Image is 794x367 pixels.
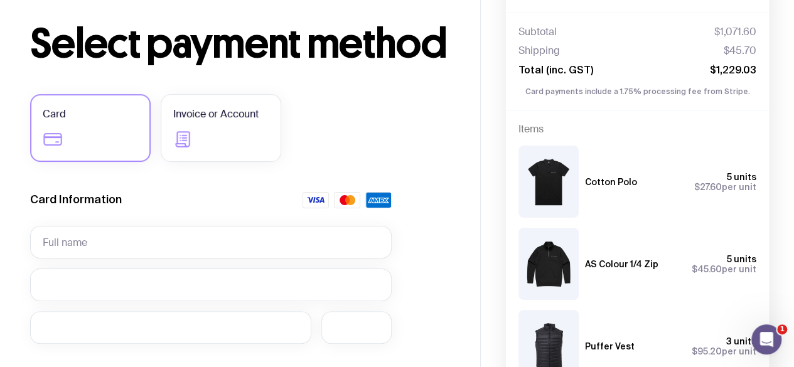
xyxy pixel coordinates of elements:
[727,172,756,182] span: 5 units
[751,324,781,354] iframe: Intercom live chat
[692,346,756,356] span: per unit
[726,336,756,346] span: 3 units
[30,226,392,258] input: Full name
[585,341,635,351] h3: Puffer Vest
[173,107,259,122] span: Invoice or Account
[30,192,122,207] label: Card Information
[334,321,379,333] iframe: Secure CVC input frame
[30,24,450,64] h1: Select payment method
[43,321,299,333] iframe: Secure expiration date input frame
[585,177,637,187] h3: Cotton Polo
[518,45,560,57] span: Shipping
[518,123,756,136] h4: Items
[694,182,756,192] span: per unit
[585,259,658,269] h3: AS Colour 1/4 Zip
[692,264,722,274] span: $45.60
[777,324,787,334] span: 1
[714,26,756,38] span: $1,071.60
[518,86,756,97] p: Card payments include a 1.75% processing fee from Stripe.
[43,279,379,290] iframe: Secure card number input frame
[724,45,756,57] span: $45.70
[727,254,756,264] span: 5 units
[43,107,66,122] span: Card
[710,63,756,76] span: $1,229.03
[692,346,722,356] span: $95.20
[692,264,756,274] span: per unit
[694,182,722,192] span: $27.60
[518,63,593,76] span: Total (inc. GST)
[518,26,557,38] span: Subtotal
